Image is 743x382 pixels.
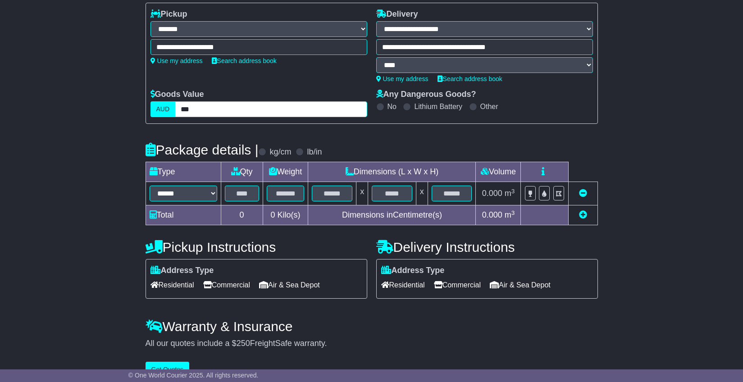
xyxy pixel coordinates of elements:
[579,210,587,219] a: Add new item
[146,162,221,182] td: Type
[381,266,445,276] label: Address Type
[505,210,515,219] span: m
[381,278,425,292] span: Residential
[150,90,204,100] label: Goods Value
[150,101,176,117] label: AUD
[579,189,587,198] a: Remove this item
[203,278,250,292] span: Commercial
[146,205,221,225] td: Total
[482,210,502,219] span: 0.000
[212,57,277,64] a: Search address book
[376,240,598,255] h4: Delivery Instructions
[269,147,291,157] label: kg/cm
[146,142,259,157] h4: Package details |
[376,9,418,19] label: Delivery
[356,182,368,205] td: x
[434,278,481,292] span: Commercial
[259,278,320,292] span: Air & Sea Depot
[376,90,476,100] label: Any Dangerous Goods?
[128,372,259,379] span: © One World Courier 2025. All rights reserved.
[376,75,428,82] a: Use my address
[387,102,397,111] label: No
[438,75,502,82] a: Search address book
[308,205,476,225] td: Dimensions in Centimetre(s)
[263,205,308,225] td: Kilo(s)
[482,189,502,198] span: 0.000
[480,102,498,111] label: Other
[146,339,598,349] div: All our quotes include a $ FreightSafe warranty.
[505,189,515,198] span: m
[308,162,476,182] td: Dimensions (L x W x H)
[150,266,214,276] label: Address Type
[511,209,515,216] sup: 3
[476,162,521,182] td: Volume
[221,205,263,225] td: 0
[263,162,308,182] td: Weight
[511,188,515,195] sup: 3
[490,278,551,292] span: Air & Sea Depot
[416,182,428,205] td: x
[150,9,187,19] label: Pickup
[221,162,263,182] td: Qty
[150,278,194,292] span: Residential
[146,240,367,255] h4: Pickup Instructions
[307,147,322,157] label: lb/in
[414,102,462,111] label: Lithium Battery
[237,339,250,348] span: 250
[270,210,275,219] span: 0
[150,57,203,64] a: Use my address
[146,362,190,377] button: Get Quotes
[146,319,598,334] h4: Warranty & Insurance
